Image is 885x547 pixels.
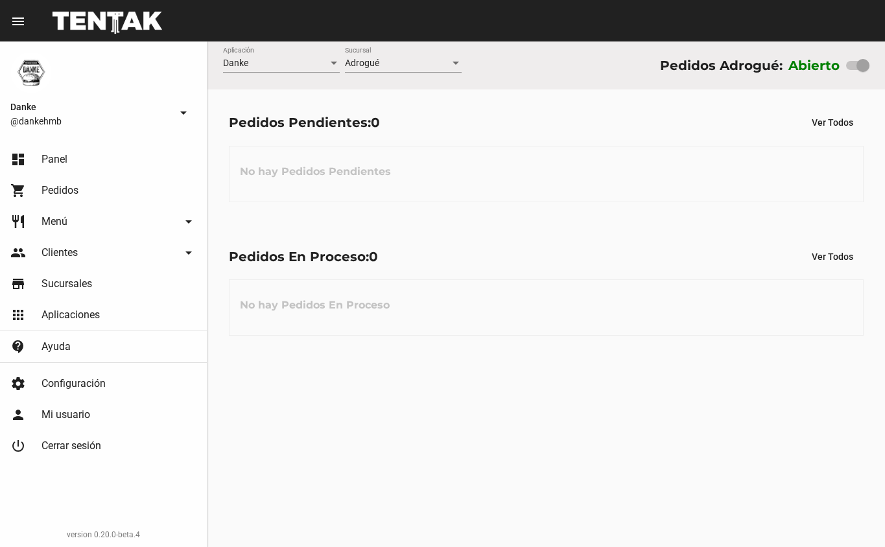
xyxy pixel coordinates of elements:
span: Panel [41,153,67,166]
mat-icon: apps [10,307,26,323]
mat-icon: restaurant [10,214,26,229]
mat-icon: arrow_drop_down [181,214,196,229]
span: 0 [371,115,380,130]
mat-icon: person [10,407,26,423]
span: Ver Todos [812,251,853,262]
mat-icon: shopping_cart [10,183,26,198]
span: Adrogué [345,58,379,68]
span: Cerrar sesión [41,439,101,452]
span: Sucursales [41,277,92,290]
span: 0 [369,249,378,264]
span: Aplicaciones [41,308,100,321]
div: Pedidos Pendientes: [229,112,380,133]
span: Ver Todos [812,117,853,128]
span: Ayuda [41,340,71,353]
mat-icon: arrow_drop_down [181,245,196,261]
span: Danke [10,99,171,115]
button: Ver Todos [801,111,864,134]
span: Danke [223,58,248,68]
div: Pedidos Adrogué: [660,55,783,76]
label: Abierto [788,55,840,76]
div: version 0.20.0-beta.4 [10,528,196,541]
mat-icon: people [10,245,26,261]
mat-icon: store [10,276,26,292]
mat-icon: dashboard [10,152,26,167]
button: Ver Todos [801,245,864,268]
mat-icon: arrow_drop_down [176,105,191,121]
span: Clientes [41,246,78,259]
img: 1d4517d0-56da-456b-81f5-6111ccf01445.png [10,52,52,93]
mat-icon: contact_support [10,339,26,355]
span: Configuración [41,377,106,390]
span: @dankehmb [10,115,171,128]
span: Pedidos [41,184,78,197]
div: Pedidos En Proceso: [229,246,378,267]
span: Mi usuario [41,408,90,421]
mat-icon: settings [10,376,26,391]
h3: No hay Pedidos Pendientes [230,152,401,191]
span: Menú [41,215,67,228]
mat-icon: power_settings_new [10,438,26,454]
mat-icon: menu [10,14,26,29]
h3: No hay Pedidos En Proceso [230,286,400,325]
